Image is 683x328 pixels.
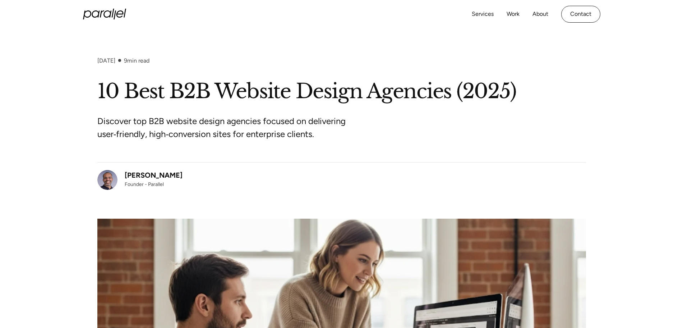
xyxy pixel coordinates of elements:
div: [DATE] [97,57,115,64]
div: [PERSON_NAME] [125,170,183,181]
h1: 10 Best B2B Website Design Agencies (2025) [97,78,586,105]
a: Work [507,9,520,19]
a: home [83,9,126,19]
a: Services [472,9,494,19]
span: 9 [124,57,127,64]
div: min read [124,57,149,64]
p: Discover top B2B website design agencies focused on delivering user‑friendly, high‑conversion sit... [97,115,367,141]
img: Robin Dhanwani [97,170,117,190]
a: [PERSON_NAME]Founder - Parallel [97,170,183,190]
div: Founder - Parallel [125,181,183,188]
a: Contact [561,6,600,23]
a: About [532,9,548,19]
